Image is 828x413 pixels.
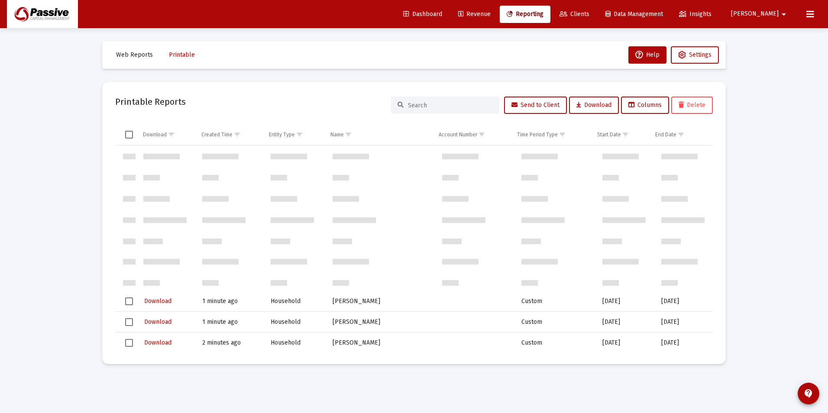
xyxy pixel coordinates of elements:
[779,6,789,23] mat-icon: arrow_drop_down
[621,97,669,114] button: Columns
[517,131,558,138] div: Time Period Type
[265,312,327,332] td: Household
[433,124,511,145] td: Column Account Number
[116,51,153,58] span: Web Reports
[143,316,172,328] button: Download
[345,131,352,138] span: Show filter options for column 'Name'
[408,102,493,109] input: Search
[596,312,655,332] td: [DATE]
[596,332,655,353] td: [DATE]
[803,388,814,399] mat-icon: contact_support
[125,297,133,305] div: Select row
[635,51,660,58] span: Help
[597,131,621,138] div: Start Date
[507,10,543,18] span: Reporting
[655,131,676,138] div: End Date
[115,124,713,351] div: Data grid
[671,46,719,64] button: Settings
[679,10,712,18] span: Insights
[591,124,650,145] td: Column Start Date
[628,46,666,64] button: Help
[559,131,566,138] span: Show filter options for column 'Time Period Type'
[137,124,195,145] td: Column Download
[515,291,596,312] td: Custom
[511,124,591,145] td: Column Time Period Type
[263,124,324,145] td: Column Entity Type
[553,6,596,23] a: Clients
[689,51,712,58] span: Settings
[109,46,160,64] button: Web Reports
[672,6,718,23] a: Insights
[115,95,186,109] h2: Printable Reports
[196,312,265,332] td: 1 minute ago
[144,297,171,305] span: Download
[655,312,713,332] td: [DATE]
[504,97,567,114] button: Send to Client
[655,291,713,312] td: [DATE]
[125,131,133,139] div: Select all
[13,6,71,23] img: Dashboard
[265,332,327,353] td: Household
[327,312,436,332] td: [PERSON_NAME]
[168,131,175,138] span: Show filter options for column 'Download'
[655,332,713,353] td: [DATE]
[605,10,663,18] span: Data Management
[451,6,498,23] a: Revenue
[622,131,629,138] span: Show filter options for column 'Start Date'
[439,131,477,138] div: Account Number
[330,131,344,138] div: Name
[500,6,550,23] a: Reporting
[327,332,436,353] td: [PERSON_NAME]
[569,97,619,114] button: Download
[479,131,485,138] span: Show filter options for column 'Account Number'
[396,6,449,23] a: Dashboard
[125,318,133,326] div: Select row
[327,291,436,312] td: [PERSON_NAME]
[196,291,265,312] td: 1 minute ago
[265,291,327,312] td: Household
[628,101,662,109] span: Columns
[731,10,779,18] span: [PERSON_NAME]
[201,131,233,138] div: Created Time
[560,10,589,18] span: Clients
[678,131,684,138] span: Show filter options for column 'End Date'
[649,124,706,145] td: Column End Date
[721,5,799,23] button: [PERSON_NAME]
[169,51,195,58] span: Printable
[324,124,433,145] td: Column Name
[196,332,265,353] td: 2 minutes ago
[144,318,171,326] span: Download
[125,339,133,347] div: Select row
[515,332,596,353] td: Custom
[234,131,240,138] span: Show filter options for column 'Created Time'
[458,10,491,18] span: Revenue
[296,131,303,138] span: Show filter options for column 'Entity Type'
[143,131,167,138] div: Download
[269,131,295,138] div: Entity Type
[596,291,655,312] td: [DATE]
[195,124,263,145] td: Column Created Time
[511,101,560,109] span: Send to Client
[671,97,713,114] button: Delete
[144,339,171,346] span: Download
[162,46,202,64] button: Printable
[679,101,705,109] span: Delete
[598,6,670,23] a: Data Management
[403,10,442,18] span: Dashboard
[576,101,611,109] span: Download
[143,336,172,349] button: Download
[515,312,596,332] td: Custom
[143,295,172,307] button: Download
